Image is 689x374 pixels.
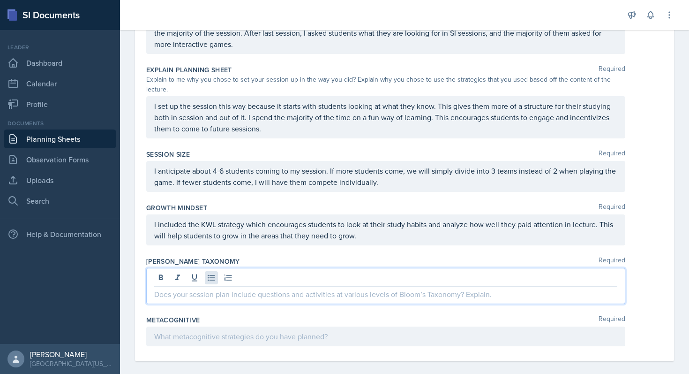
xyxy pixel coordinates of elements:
[146,75,625,94] div: Explain to me why you chose to set your session up in the way you did? Explain why you chose to u...
[30,359,112,368] div: [GEOGRAPHIC_DATA][US_STATE]
[154,165,617,188] p: I anticipate about 4-6 students coming to my session. If more students come, we will simply divid...
[599,315,625,325] span: Required
[4,119,116,128] div: Documents
[154,219,617,241] p: I included the KWL strategy which encourages students to look at their study habits and analyze h...
[4,191,116,210] a: Search
[4,74,116,93] a: Calendar
[4,95,116,114] a: Profile
[146,203,207,213] label: Growth Mindset
[599,65,625,75] span: Required
[4,43,116,52] div: Leader
[599,203,625,213] span: Required
[154,100,617,134] p: I set up the session this way because it starts with students looking at what they know. This giv...
[146,150,190,159] label: Session Size
[146,65,232,75] label: Explain Planning Sheet
[599,150,625,159] span: Required
[4,225,116,244] div: Help & Documentation
[146,257,240,266] label: [PERSON_NAME] Taxonomy
[4,53,116,72] a: Dashboard
[599,257,625,266] span: Required
[146,315,200,325] label: Metacognitive
[30,350,112,359] div: [PERSON_NAME]
[4,150,116,169] a: Observation Forms
[4,130,116,148] a: Planning Sheets
[4,171,116,190] a: Uploads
